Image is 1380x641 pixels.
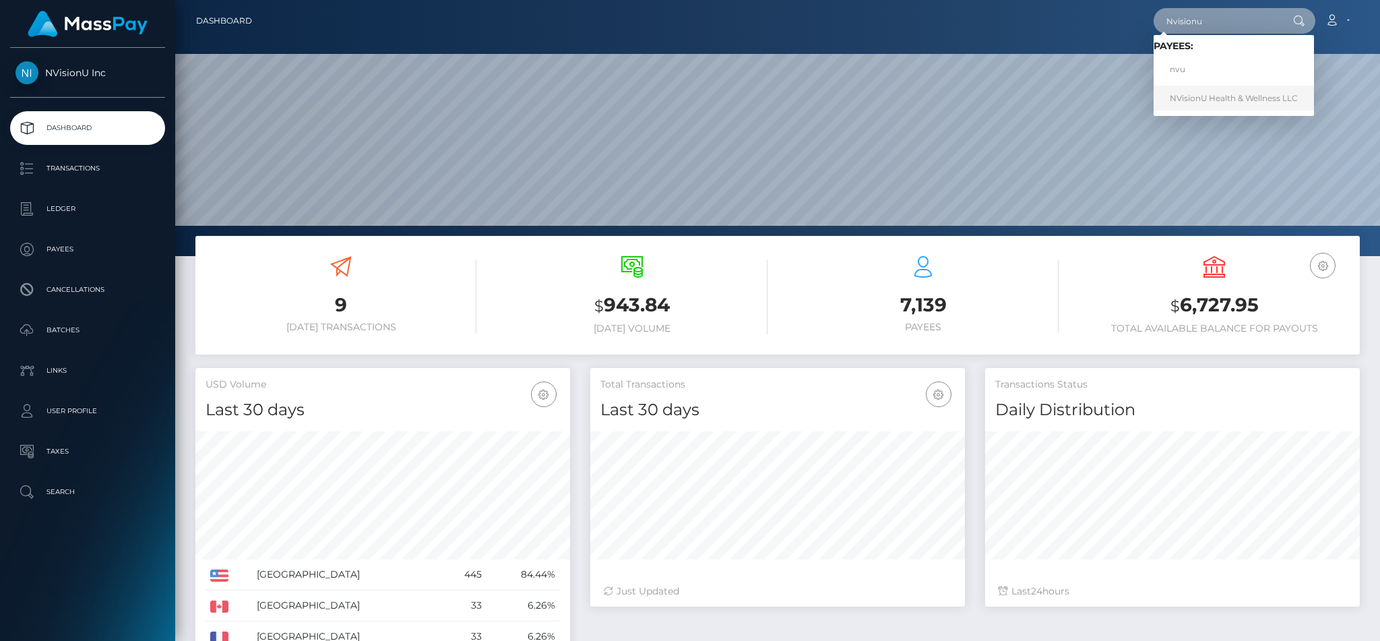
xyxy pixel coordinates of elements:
[10,152,165,185] a: Transactions
[210,570,228,582] img: US.png
[487,590,560,621] td: 6.26%
[15,199,160,219] p: Ledger
[995,378,1350,392] h5: Transactions Status
[441,590,487,621] td: 33
[497,292,767,319] h3: 943.84
[196,7,252,35] a: Dashboard
[1154,8,1280,34] input: Search...
[788,322,1059,333] h6: Payees
[210,601,228,613] img: CA.png
[10,435,165,468] a: Taxes
[252,590,441,621] td: [GEOGRAPHIC_DATA]
[497,323,767,334] h6: [DATE] Volume
[28,11,148,37] img: MassPay Logo
[10,192,165,226] a: Ledger
[15,280,160,300] p: Cancellations
[10,354,165,388] a: Links
[10,233,165,266] a: Payees
[594,297,604,315] small: $
[995,398,1350,422] h4: Daily Distribution
[600,378,955,392] h5: Total Transactions
[252,559,441,590] td: [GEOGRAPHIC_DATA]
[15,320,160,340] p: Batches
[15,361,160,381] p: Links
[10,313,165,347] a: Batches
[15,61,38,84] img: NVisionU Inc
[15,118,160,138] p: Dashboard
[1154,86,1314,111] a: NVisionU Health & Wellness LLC
[15,401,160,421] p: User Profile
[1079,323,1350,334] h6: Total Available Balance for Payouts
[15,158,160,179] p: Transactions
[10,273,165,307] a: Cancellations
[10,111,165,145] a: Dashboard
[1031,585,1042,597] span: 24
[206,292,476,318] h3: 9
[206,398,560,422] h4: Last 30 days
[600,398,955,422] h4: Last 30 days
[15,239,160,260] p: Payees
[1170,297,1180,315] small: $
[1079,292,1350,319] h3: 6,727.95
[441,559,487,590] td: 445
[788,292,1059,318] h3: 7,139
[206,378,560,392] h5: USD Volume
[10,475,165,509] a: Search
[206,322,476,333] h6: [DATE] Transactions
[999,584,1346,599] div: Last hours
[15,482,160,502] p: Search
[15,441,160,462] p: Taxes
[10,67,165,79] span: NVisionU Inc
[604,584,951,599] div: Just Updated
[1154,40,1314,52] h6: Payees:
[10,394,165,428] a: User Profile
[487,559,560,590] td: 84.44%
[1154,57,1314,82] a: nvu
